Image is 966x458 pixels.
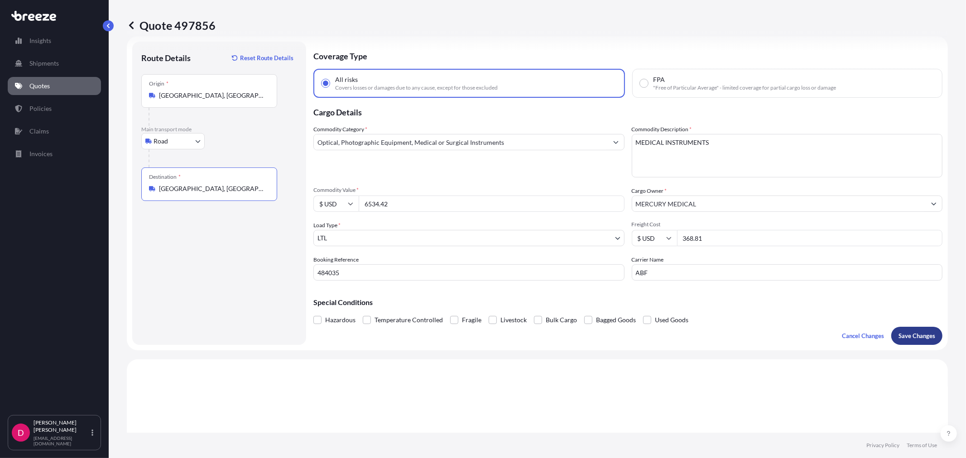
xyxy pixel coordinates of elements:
button: Show suggestions [926,196,942,212]
button: LTL [313,230,625,246]
div: Destination [149,173,181,181]
p: Cargo Details [313,98,942,125]
p: Coverage Type [313,42,942,69]
label: Commodity Description [632,125,692,134]
a: Shipments [8,54,101,72]
p: Route Details [141,52,191,63]
p: Cancel Changes [842,331,884,340]
span: Livestock [500,313,527,327]
input: Enter name [632,264,943,281]
input: Select a commodity type [314,134,608,150]
a: Insights [8,32,101,50]
label: Cargo Owner [632,186,667,196]
span: FPA [654,75,665,84]
a: Terms of Use [907,442,937,449]
span: Freight Cost [632,221,943,228]
input: Full name [632,196,926,212]
a: Invoices [8,145,101,163]
button: Show suggestions [608,134,624,150]
p: Invoices [29,149,53,158]
p: Special Conditions [313,299,942,306]
span: Commodity Value [313,186,625,194]
a: Claims [8,122,101,140]
button: Select transport [141,133,205,149]
span: Road [154,137,168,146]
textarea: MEDICAL INSTRUMENTS [632,134,943,177]
input: Your internal reference [313,264,625,281]
p: Insights [29,36,51,45]
span: Load Type [313,221,341,230]
label: Carrier Name [632,255,664,264]
input: Origin [159,91,266,100]
input: Enter amount [677,230,943,246]
input: FPA"Free of Particular Average" - limited coverage for partial cargo loss or damage [640,79,648,87]
span: Covers losses or damages due to any cause, except for those excluded [335,84,498,91]
span: Fragile [462,313,481,327]
p: Policies [29,104,52,113]
a: Quotes [8,77,101,95]
button: Cancel Changes [835,327,891,345]
div: Origin [149,80,168,87]
a: Policies [8,100,101,118]
label: Booking Reference [313,255,359,264]
p: Quote 497856 [127,18,216,33]
p: Save Changes [899,331,935,340]
p: Main transport mode [141,126,297,133]
span: Used Goods [655,313,688,327]
span: "Free of Particular Average" - limited coverage for partial cargo loss or damage [654,84,836,91]
p: Reset Route Details [240,53,293,62]
a: Privacy Policy [866,442,899,449]
button: Save Changes [891,327,942,345]
p: [PERSON_NAME] [PERSON_NAME] [34,419,90,434]
label: Commodity Category [313,125,367,134]
span: Temperature Controlled [375,313,443,327]
span: LTL [317,234,327,243]
span: D [18,428,24,437]
p: Quotes [29,81,50,91]
span: Bulk Cargo [546,313,577,327]
button: Reset Route Details [227,51,297,65]
input: Type amount [359,196,625,212]
p: [EMAIL_ADDRESS][DOMAIN_NAME] [34,435,90,446]
span: Bagged Goods [596,313,636,327]
p: Shipments [29,59,59,68]
p: Claims [29,127,49,136]
input: All risksCovers losses or damages due to any cause, except for those excluded [322,79,330,87]
span: Hazardous [325,313,356,327]
input: Destination [159,184,266,193]
span: All risks [335,75,358,84]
